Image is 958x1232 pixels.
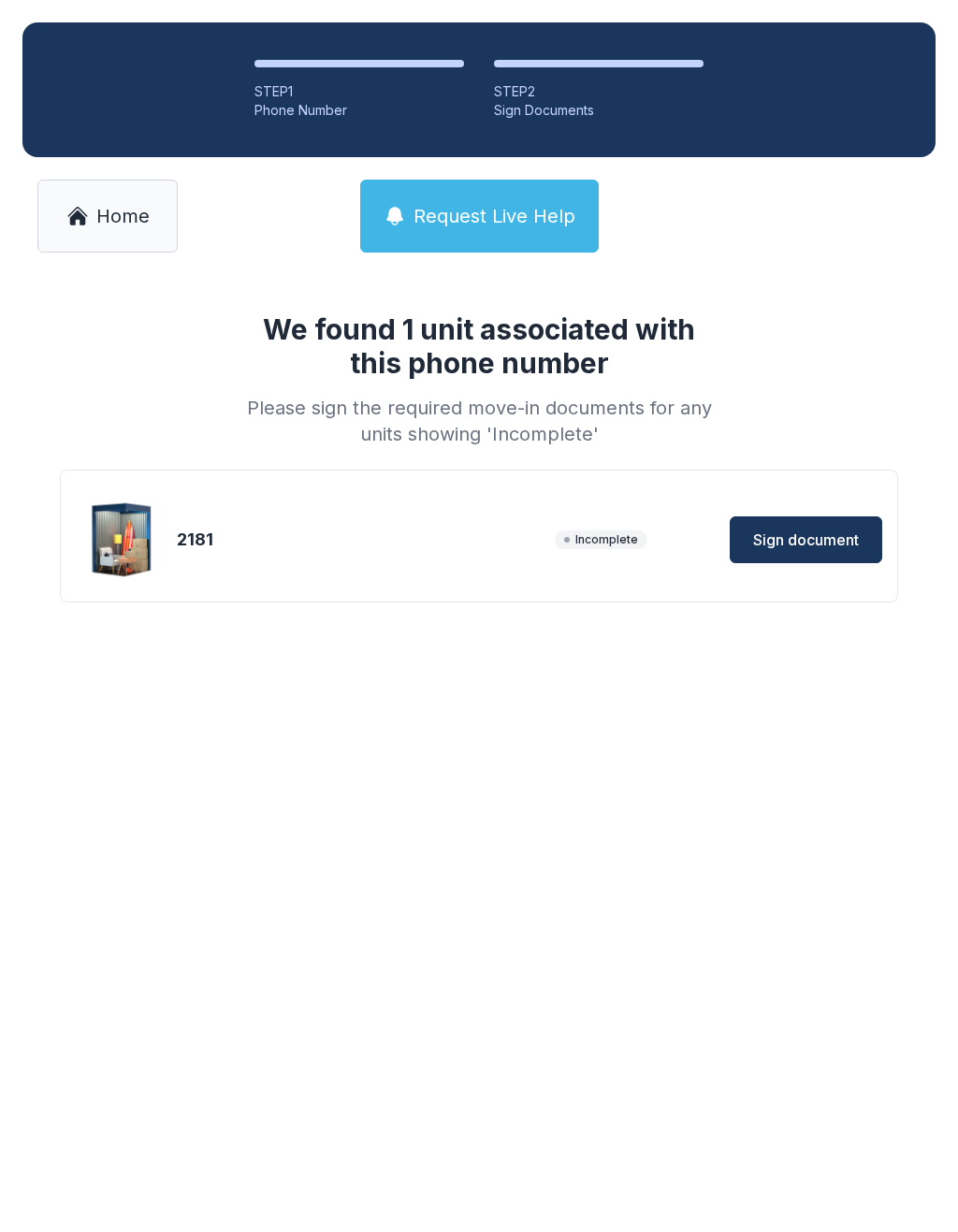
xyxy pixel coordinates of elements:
[414,203,575,229] span: Request Live Help
[239,312,718,380] h1: We found 1 unit associated with this phone number
[494,82,704,101] div: STEP 2
[753,529,859,551] span: Sign document
[254,101,464,120] div: Phone Number
[96,203,150,229] span: Home
[494,101,704,120] div: Sign Documents
[555,530,647,549] span: Incomplete
[177,527,547,553] div: 2181
[254,82,464,101] div: STEP 1
[239,395,718,447] div: Please sign the required move-in documents for any units showing 'Incomplete'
